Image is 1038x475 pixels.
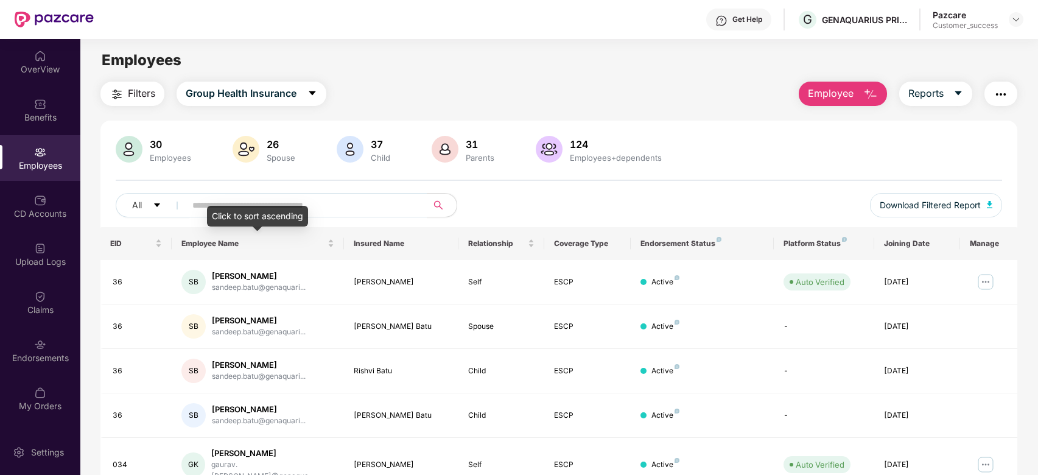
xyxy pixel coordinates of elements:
[933,21,998,30] div: Customer_success
[803,12,812,27] span: G
[884,321,950,332] div: [DATE]
[27,446,68,459] div: Settings
[976,455,995,474] img: manageButton
[651,276,679,288] div: Active
[544,227,630,260] th: Coverage Type
[468,321,535,332] div: Spouse
[908,86,944,101] span: Reports
[468,276,535,288] div: Self
[34,194,46,206] img: svg+xml;base64,PHN2ZyBpZD0iQ0RfQWNjb3VudHMiIGRhdGEtbmFtZT0iQ0QgQWNjb3VudHMiIHhtbG5zPSJodHRwOi8vd3...
[842,237,847,242] img: svg+xml;base64,PHN2ZyB4bWxucz0iaHR0cDovL3d3dy53My5vcmcvMjAwMC9zdmciIHdpZHRoPSI4IiBoZWlnaHQ9IjgiIH...
[870,193,1003,217] button: Download Filtered Report
[337,136,363,163] img: svg+xml;base64,PHN2ZyB4bWxucz0iaHR0cDovL3d3dy53My5vcmcvMjAwMC9zdmciIHhtbG5zOnhsaW5rPSJodHRwOi8vd3...
[100,82,164,106] button: Filters
[960,227,1017,260] th: Manage
[822,14,907,26] div: GENAQUARIUS PRIVATE LIMITED
[100,227,172,260] th: EID
[458,227,544,260] th: Relationship
[784,239,864,248] div: Platform Status
[651,321,679,332] div: Active
[177,82,326,106] button: Group Health Insurancecaret-down
[13,446,25,459] img: svg+xml;base64,PHN2ZyBpZD0iU2V0dGluZy0yMHgyMCIgeG1sbnM9Imh0dHA6Ly93d3cudzMub3JnLzIwMDAvc3ZnIiB3aW...
[212,404,306,415] div: [PERSON_NAME]
[147,153,194,163] div: Employees
[554,365,620,377] div: ESCP
[774,304,874,349] td: -
[536,136,563,163] img: svg+xml;base64,PHN2ZyB4bWxucz0iaHR0cDovL3d3dy53My5vcmcvMjAwMC9zdmciIHhtbG5zOnhsaW5rPSJodHRwOi8vd3...
[554,459,620,471] div: ESCP
[264,138,298,150] div: 26
[307,88,317,99] span: caret-down
[34,290,46,303] img: svg+xml;base64,PHN2ZyBpZD0iQ2xhaW0iIHhtbG5zPSJodHRwOi8vd3d3LnczLm9yZy8yMDAwL3N2ZyIgd2lkdGg9IjIwIi...
[113,321,163,332] div: 36
[880,199,981,212] span: Download Filtered Report
[651,365,679,377] div: Active
[953,88,963,99] span: caret-down
[113,459,163,471] div: 034
[212,315,306,326] div: [PERSON_NAME]
[675,409,679,413] img: svg+xml;base64,PHN2ZyB4bWxucz0iaHR0cDovL3d3dy53My5vcmcvMjAwMC9zdmciIHdpZHRoPSI4IiBoZWlnaHQ9IjgiIH...
[651,410,679,421] div: Active
[207,206,308,227] div: Click to sort ascending
[675,275,679,280] img: svg+xml;base64,PHN2ZyB4bWxucz0iaHR0cDovL3d3dy53My5vcmcvMjAwMC9zdmciIHdpZHRoPSI4IiBoZWlnaHQ9IjgiIH...
[132,199,142,212] span: All
[796,459,844,471] div: Auto Verified
[211,448,334,459] div: [PERSON_NAME]
[128,86,155,101] span: Filters
[34,339,46,351] img: svg+xml;base64,PHN2ZyBpZD0iRW5kb3JzZW1lbnRzIiB4bWxucz0iaHR0cDovL3d3dy53My5vcmcvMjAwMC9zdmciIHdpZH...
[110,87,124,102] img: svg+xml;base64,PHN2ZyB4bWxucz0iaHR0cDovL3d3dy53My5vcmcvMjAwMC9zdmciIHdpZHRoPSIyNCIgaGVpZ2h0PSIyNC...
[884,365,950,377] div: [DATE]
[463,153,497,163] div: Parents
[147,138,194,150] div: 30
[774,393,874,438] td: -
[976,272,995,292] img: manageButton
[468,365,535,377] div: Child
[933,9,998,21] div: Pazcare
[567,138,664,150] div: 124
[796,276,844,288] div: Auto Verified
[427,193,457,217] button: search
[212,270,306,282] div: [PERSON_NAME]
[354,321,449,332] div: [PERSON_NAME] Batu
[181,403,206,427] div: SB
[994,87,1008,102] img: svg+xml;base64,PHN2ZyB4bWxucz0iaHR0cDovL3d3dy53My5vcmcvMjAwMC9zdmciIHdpZHRoPSIyNCIgaGVpZ2h0PSIyNC...
[463,138,497,150] div: 31
[113,410,163,421] div: 36
[432,136,458,163] img: svg+xml;base64,PHN2ZyB4bWxucz0iaHR0cDovL3d3dy53My5vcmcvMjAwMC9zdmciIHhtbG5zOnhsaW5rPSJodHRwOi8vd3...
[1011,15,1021,24] img: svg+xml;base64,PHN2ZyBpZD0iRHJvcGRvd24tMzJ4MzIiIHhtbG5zPSJodHRwOi8vd3d3LnczLm9yZy8yMDAwL3N2ZyIgd2...
[884,410,950,421] div: [DATE]
[884,276,950,288] div: [DATE]
[717,237,721,242] img: svg+xml;base64,PHN2ZyB4bWxucz0iaHR0cDovL3d3dy53My5vcmcvMjAwMC9zdmciIHdpZHRoPSI4IiBoZWlnaHQ9IjgiIH...
[34,98,46,110] img: svg+xml;base64,PHN2ZyBpZD0iQmVuZWZpdHMiIHhtbG5zPSJodHRwOi8vd3d3LnczLm9yZy8yMDAwL3N2ZyIgd2lkdGg9Ij...
[732,15,762,24] div: Get Help
[863,87,878,102] img: svg+xml;base64,PHN2ZyB4bWxucz0iaHR0cDovL3d3dy53My5vcmcvMjAwMC9zdmciIHhtbG5zOnhsaW5rPSJodHRwOi8vd3...
[186,86,296,101] span: Group Health Insurance
[554,276,620,288] div: ESCP
[233,136,259,163] img: svg+xml;base64,PHN2ZyB4bWxucz0iaHR0cDovL3d3dy53My5vcmcvMjAwMC9zdmciIHhtbG5zOnhsaW5rPSJodHRwOi8vd3...
[427,200,451,210] span: search
[715,15,728,27] img: svg+xml;base64,PHN2ZyBpZD0iSGVscC0zMngzMiIgeG1sbnM9Imh0dHA6Ly93d3cudzMub3JnLzIwMDAvc3ZnIiB3aWR0aD...
[212,282,306,294] div: sandeep.batu@genaquari...
[874,227,960,260] th: Joining Date
[116,193,190,217] button: Allcaret-down
[354,365,449,377] div: Rishvi Batu
[468,459,535,471] div: Self
[212,371,306,382] div: sandeep.batu@genaquari...
[554,410,620,421] div: ESCP
[468,239,525,248] span: Relationship
[116,136,142,163] img: svg+xml;base64,PHN2ZyB4bWxucz0iaHR0cDovL3d3dy53My5vcmcvMjAwMC9zdmciIHhtbG5zOnhsaW5rPSJodHRwOi8vd3...
[181,314,206,339] div: SB
[15,12,94,27] img: New Pazcare Logo
[110,239,153,248] span: EID
[172,227,343,260] th: Employee Name
[774,349,874,393] td: -
[113,276,163,288] div: 36
[899,82,972,106] button: Reportscaret-down
[34,387,46,399] img: svg+xml;base64,PHN2ZyBpZD0iTXlfT3JkZXJzIiBkYXRhLW5hbWU9Ik15IE9yZGVycyIgeG1sbnM9Imh0dHA6Ly93d3cudz...
[181,239,324,248] span: Employee Name
[640,239,764,248] div: Endorsement Status
[153,201,161,211] span: caret-down
[651,459,679,471] div: Active
[675,320,679,325] img: svg+xml;base64,PHN2ZyB4bWxucz0iaHR0cDovL3d3dy53My5vcmcvMjAwMC9zdmciIHdpZHRoPSI4IiBoZWlnaHQ9IjgiIH...
[987,201,993,208] img: svg+xml;base64,PHN2ZyB4bWxucz0iaHR0cDovL3d3dy53My5vcmcvMjAwMC9zdmciIHhtbG5zOnhsaW5rPSJodHRwOi8vd3...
